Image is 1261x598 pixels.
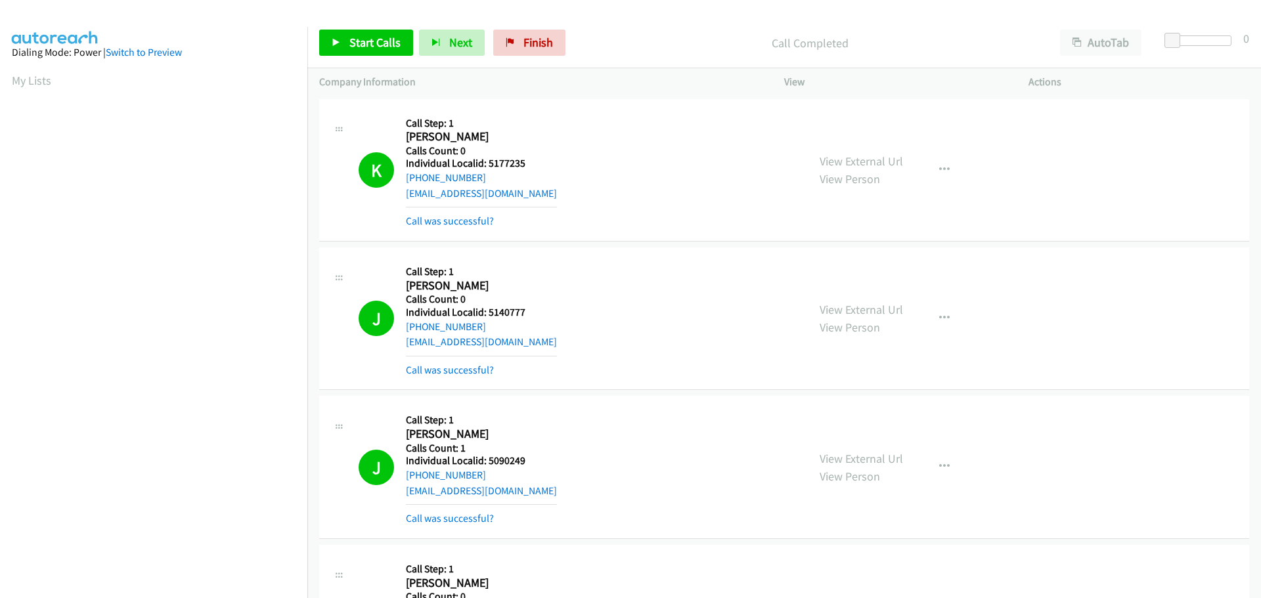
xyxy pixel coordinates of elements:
[406,335,557,348] a: [EMAIL_ADDRESS][DOMAIN_NAME]
[820,154,903,169] a: View External Url
[406,278,546,293] h2: [PERSON_NAME]
[583,34,1036,52] p: Call Completed
[406,215,494,227] a: Call was successful?
[106,46,182,58] a: Switch to Preview
[406,187,557,200] a: [EMAIL_ADDRESS][DOMAIN_NAME]
[406,427,546,442] h2: [PERSON_NAME]
[406,442,557,455] h5: Calls Count: 1
[820,469,880,484] a: View Person
[406,117,557,130] h5: Call Step: 1
[406,576,546,591] h2: [PERSON_NAME]
[1060,30,1141,56] button: AutoTab
[820,171,880,186] a: View Person
[349,35,401,50] span: Start Calls
[12,45,296,60] div: Dialing Mode: Power |
[406,469,486,481] a: [PHONE_NUMBER]
[1029,74,1249,90] p: Actions
[406,293,557,306] h5: Calls Count: 0
[406,171,486,184] a: [PHONE_NUMBER]
[12,73,51,88] a: My Lists
[419,30,485,56] button: Next
[493,30,565,56] a: Finish
[820,302,903,317] a: View External Url
[406,364,494,376] a: Call was successful?
[523,35,553,50] span: Finish
[406,512,494,524] a: Call was successful?
[319,30,413,56] a: Start Calls
[406,265,557,278] h5: Call Step: 1
[1243,30,1249,47] div: 0
[406,144,557,158] h5: Calls Count: 0
[359,301,394,336] h1: J
[406,157,557,170] h5: Individual Localid: 5177235
[359,152,394,188] h1: K
[820,451,903,466] a: View External Url
[406,454,557,467] h5: Individual Localid: 5090249
[784,74,1005,90] p: View
[820,320,880,335] a: View Person
[449,35,472,50] span: Next
[359,450,394,485] h1: J
[406,129,546,144] h2: [PERSON_NAME]
[319,74,761,90] p: Company Information
[406,306,557,319] h5: Individual Localid: 5140777
[406,320,486,333] a: [PHONE_NUMBER]
[1223,247,1261,351] iframe: Resource Center
[406,563,557,576] h5: Call Step: 1
[406,414,557,427] h5: Call Step: 1
[406,484,557,497] a: [EMAIL_ADDRESS][DOMAIN_NAME]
